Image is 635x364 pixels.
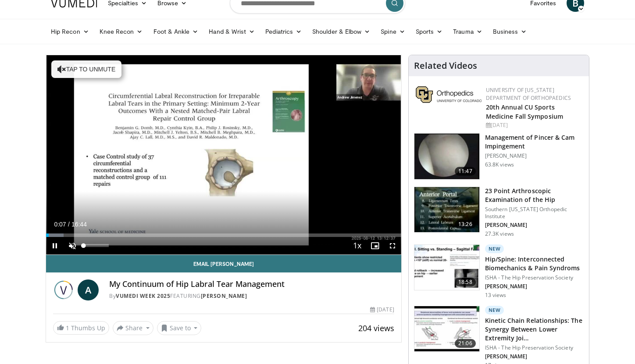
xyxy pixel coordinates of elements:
a: 1 Thumbs Up [53,321,109,335]
span: 204 views [358,323,394,333]
a: Business [488,23,532,40]
p: 63.8K views [485,161,514,168]
a: Email [PERSON_NAME] [46,255,401,272]
h3: 23 Point Arthroscopic Examination of the Hip [485,187,584,204]
img: Vumedi Week 2025 [53,279,74,300]
a: University of [US_STATE] Department of Orthopaedics [486,86,571,102]
button: Enable picture-in-picture mode [366,237,384,254]
button: Fullscreen [384,237,401,254]
span: 21:06 [455,339,476,348]
a: Sports [410,23,448,40]
a: 11:47 Management of Pincer & Cam Impingement [PERSON_NAME] 63.8K views [414,133,584,180]
a: Foot & Ankle [148,23,204,40]
span: 11:47 [455,167,476,176]
a: Pediatrics [260,23,307,40]
p: [PERSON_NAME] [485,283,584,290]
p: [PERSON_NAME] [485,353,584,360]
a: A [78,279,99,300]
button: Playback Rate [349,237,366,254]
button: Tap to unmute [51,60,121,78]
a: Shoulder & Elbow [307,23,375,40]
span: 1 [66,324,69,332]
p: New [485,306,504,315]
a: 18:58 New Hip/Spine: Interconnected Biomechanics & Pain Syndroms ISHA - The Hip Preservation Soci... [414,244,584,299]
a: 20th Annual CU Sports Medicine Fall Symposium [486,103,563,120]
p: ISHA - The Hip Preservation Society [485,274,584,281]
div: By FEATURING [109,292,394,300]
a: Trauma [448,23,488,40]
video-js: Video Player [46,55,401,255]
p: 27.3K views [485,230,514,237]
button: Unmute [64,237,81,254]
h4: Related Videos [414,60,477,71]
img: 38483_0000_3.png.150x105_q85_crop-smart_upscale.jpg [414,134,479,179]
a: Hip Recon [46,23,94,40]
div: Volume Level [83,244,108,247]
img: oa8B-rsjN5HfbTbX4xMDoxOjBrO-I4W8.150x105_q85_crop-smart_upscale.jpg [414,187,479,233]
p: Southern [US_STATE] Orthopedic Institute [485,206,584,220]
button: Pause [46,237,64,254]
div: Progress Bar [46,233,401,237]
h3: Kinetic Chain Relationships: The Synergy Between Lower Extremity Joi… [485,316,584,343]
span: / [68,221,70,228]
span: 13:26 [455,220,476,229]
div: [DATE] [486,121,582,129]
img: 0bdaa4eb-40dd-479d-bd02-e24569e50eb5.150x105_q85_crop-smart_upscale.jpg [414,245,479,290]
span: 16:44 [71,221,87,228]
p: [PERSON_NAME] [485,152,584,159]
a: 13:26 23 Point Arthroscopic Examination of the Hip Southern [US_STATE] Orthopedic Institute [PERS... [414,187,584,237]
a: [PERSON_NAME] [201,292,247,300]
a: Spine [375,23,410,40]
button: Share [113,321,153,335]
p: 13 views [485,292,507,299]
div: [DATE] [370,306,394,314]
span: 18:58 [455,278,476,286]
p: [PERSON_NAME] [485,222,584,229]
h3: Management of Pincer & Cam Impingement [485,133,584,151]
p: New [485,244,504,253]
p: ISHA - The Hip Preservation Society [485,344,584,351]
a: Vumedi Week 2025 [116,292,170,300]
span: 0:07 [54,221,66,228]
img: 32a4bfa3-d390-487e-829c-9985ff2db92b.150x105_q85_crop-smart_upscale.jpg [414,306,479,352]
h4: My Continuum of Hip Labral Tear Management [109,279,394,289]
button: Save to [157,321,202,335]
img: 355603a8-37da-49b6-856f-e00d7e9307d3.png.150x105_q85_autocrop_double_scale_upscale_version-0.2.png [416,86,482,103]
h3: Hip/Spine: Interconnected Biomechanics & Pain Syndroms [485,255,584,272]
a: Hand & Wrist [203,23,260,40]
a: Knee Recon [94,23,148,40]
